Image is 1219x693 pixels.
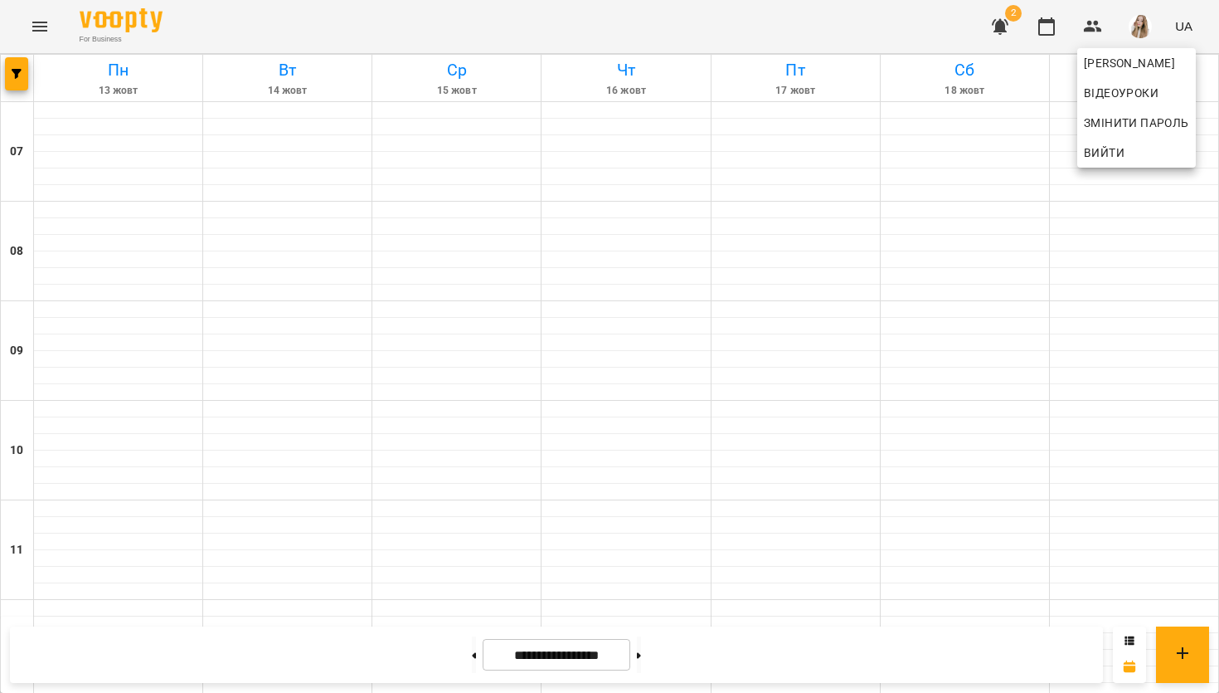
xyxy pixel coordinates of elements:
[1084,143,1124,163] span: Вийти
[1077,48,1196,78] a: [PERSON_NAME]
[1084,53,1189,73] span: [PERSON_NAME]
[1084,113,1189,133] span: Змінити пароль
[1077,138,1196,168] button: Вийти
[1084,83,1158,103] span: Відеоуроки
[1077,108,1196,138] a: Змінити пароль
[1077,78,1165,108] a: Відеоуроки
